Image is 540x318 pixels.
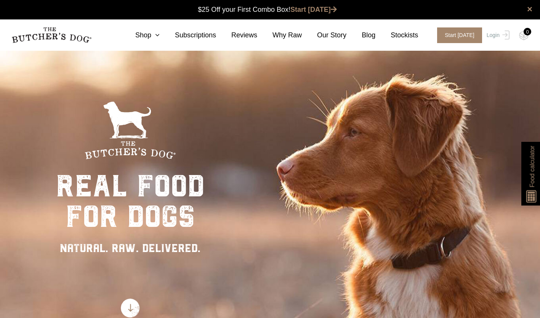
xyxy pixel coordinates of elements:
[437,27,482,43] span: Start [DATE]
[429,27,485,43] a: Start [DATE]
[160,30,216,40] a: Subscriptions
[524,28,531,35] div: 0
[519,31,529,40] img: TBD_Cart-Empty.png
[302,30,346,40] a: Our Story
[375,30,418,40] a: Stockists
[346,30,375,40] a: Blog
[257,30,302,40] a: Why Raw
[120,30,160,40] a: Shop
[527,146,537,187] span: Food calculator
[485,27,510,43] a: Login
[290,6,337,13] a: Start [DATE]
[56,171,205,232] div: real food for dogs
[527,5,532,14] a: close
[216,30,257,40] a: Reviews
[56,239,205,257] div: NATURAL. RAW. DELIVERED.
